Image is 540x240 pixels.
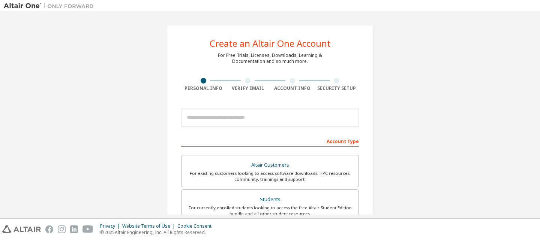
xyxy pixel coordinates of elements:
img: instagram.svg [58,225,66,233]
div: Account Type [181,135,359,147]
div: Security Setup [315,85,359,91]
img: altair_logo.svg [2,225,41,233]
img: facebook.svg [45,225,53,233]
div: Privacy [100,223,122,229]
div: For existing customers looking to access software downloads, HPC resources, community, trainings ... [186,170,354,182]
div: Altair Customers [186,160,354,170]
div: Website Terms of Use [122,223,177,229]
img: youtube.svg [82,225,93,233]
div: Account Info [270,85,315,91]
div: For Free Trials, Licenses, Downloads, Learning & Documentation and so much more. [218,52,322,64]
div: Cookie Consent [177,223,216,229]
div: Create an Altair One Account [210,39,331,48]
img: Altair One [4,2,97,10]
div: Verify Email [226,85,270,91]
div: Personal Info [181,85,226,91]
img: linkedin.svg [70,225,78,233]
p: © 2025 Altair Engineering, Inc. All Rights Reserved. [100,229,216,236]
div: Students [186,194,354,205]
div: For currently enrolled students looking to access the free Altair Student Edition bundle and all ... [186,205,354,217]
